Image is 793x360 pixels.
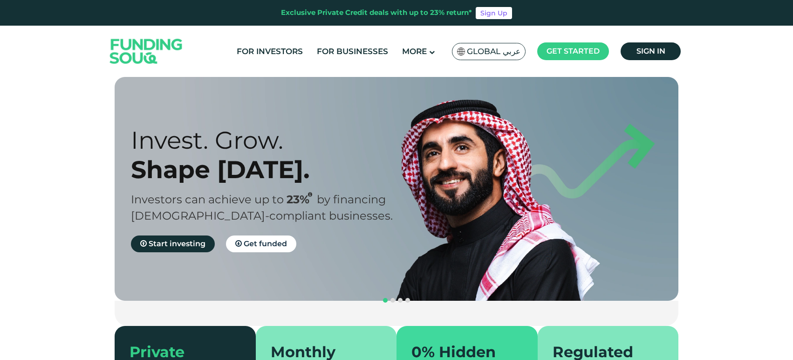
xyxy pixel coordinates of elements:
a: For Investors [234,44,305,59]
button: navigation [382,297,389,304]
div: Shape [DATE]. [131,155,413,184]
a: Get funded [226,235,296,252]
span: Investors can achieve up to [131,193,284,206]
a: Sign in [621,42,681,60]
a: Start investing [131,235,215,252]
button: navigation [389,297,396,304]
div: Invest. Grow. [131,125,413,155]
button: navigation [396,297,404,304]
span: More [402,47,427,56]
button: navigation [404,297,411,304]
img: Logo [101,28,192,75]
span: Start investing [149,239,205,248]
span: Get funded [244,239,287,248]
span: Get started [547,47,600,55]
a: Sign Up [476,7,512,19]
i: 23% IRR (expected) ~ 15% Net yield (expected) [308,192,312,197]
span: Sign in [636,47,665,55]
span: Global عربي [467,46,520,57]
a: For Businesses [314,44,390,59]
img: SA Flag [457,48,465,55]
span: 23% [287,193,317,206]
div: Exclusive Private Credit deals with up to 23% return* [281,7,472,18]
